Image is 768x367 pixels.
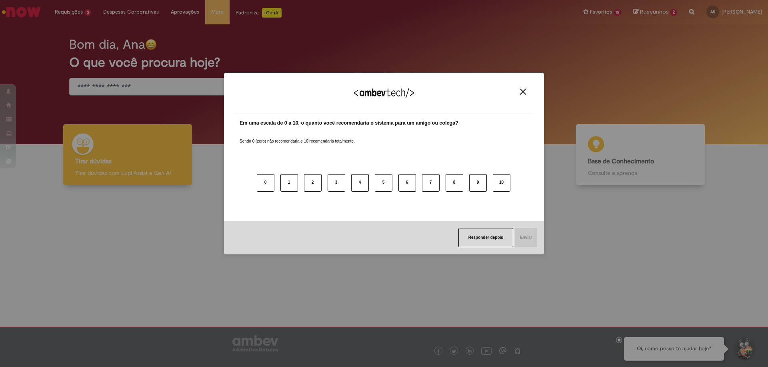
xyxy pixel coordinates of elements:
button: Close [518,88,528,95]
button: Responder depois [458,228,513,247]
button: 9 [469,174,487,192]
img: Close [520,89,526,95]
button: 3 [328,174,345,192]
img: Logo Ambevtech [354,88,414,98]
button: 7 [422,174,440,192]
button: 6 [398,174,416,192]
button: 2 [304,174,322,192]
button: 5 [375,174,392,192]
label: Em uma escala de 0 a 10, o quanto você recomendaria o sistema para um amigo ou colega? [240,119,458,127]
button: 0 [257,174,274,192]
button: 8 [446,174,463,192]
button: 10 [493,174,510,192]
label: Sendo 0 (zero) não recomendaria e 10 recomendaria totalmente. [240,129,355,144]
button: 4 [351,174,369,192]
button: 1 [280,174,298,192]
